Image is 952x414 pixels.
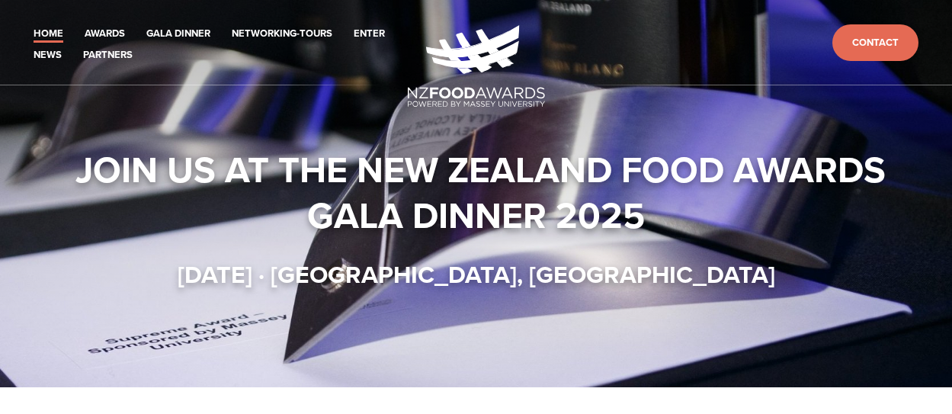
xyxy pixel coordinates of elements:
[232,25,332,43] a: Networking-Tours
[34,25,63,43] a: Home
[832,24,918,62] a: Contact
[83,47,133,64] a: Partners
[146,25,210,43] a: Gala Dinner
[85,25,125,43] a: Awards
[178,256,775,292] strong: [DATE] · [GEOGRAPHIC_DATA], [GEOGRAPHIC_DATA]
[354,25,385,43] a: Enter
[34,47,62,64] a: News
[75,143,895,242] strong: Join us at the New Zealand Food Awards Gala Dinner 2025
